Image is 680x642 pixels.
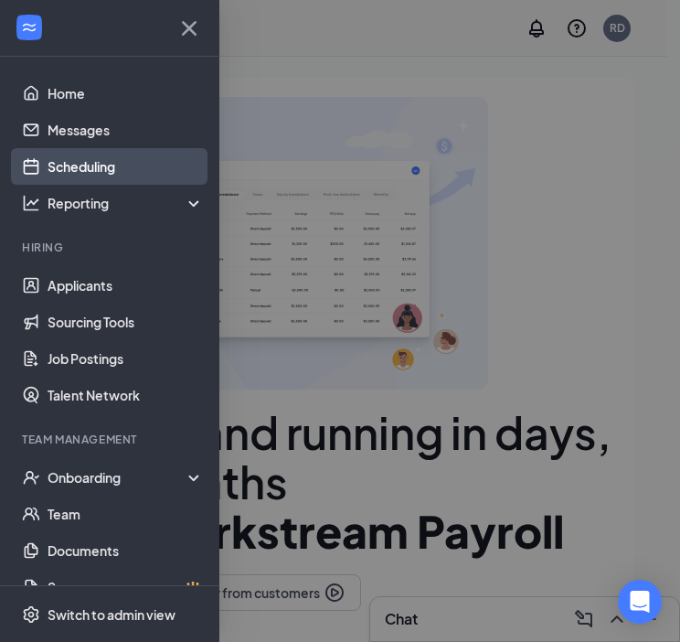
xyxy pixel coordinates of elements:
a: Team [48,496,204,532]
div: Switch to admin view [48,605,175,624]
a: Scheduling [48,148,204,185]
a: Messages [48,112,204,148]
svg: WorkstreamLogo [20,18,38,37]
svg: Analysis [22,194,40,212]
div: Hiring [22,240,200,255]
a: Job Postings [48,340,204,377]
a: Home [48,75,204,112]
div: Onboarding [48,468,188,487]
svg: UserCheck [22,468,40,487]
div: Open Intercom Messenger [618,580,662,624]
svg: Settings [22,605,40,624]
a: Sourcing Tools [48,304,204,340]
a: SurveysCrown [48,569,204,605]
div: Team Management [22,432,200,447]
svg: Cross [175,14,204,43]
a: Talent Network [48,377,204,413]
div: Reporting [48,194,205,212]
a: Applicants [48,267,204,304]
a: Documents [48,532,204,569]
